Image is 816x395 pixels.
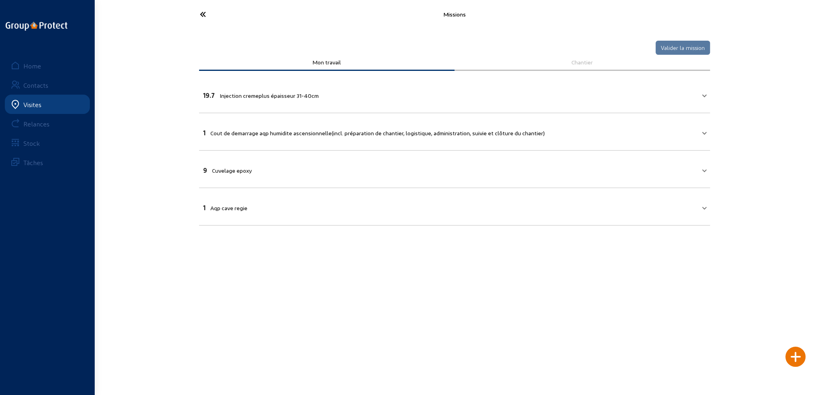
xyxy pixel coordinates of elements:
span: 9 [203,166,207,174]
span: Aqp cave regie [210,205,247,211]
mat-expansion-panel-header: 1Cout de demarrage aqp humidite ascensionnelle(incl. préparation de chantier, logistique, adminis... [199,118,710,145]
span: Cout de demarrage aqp humidite ascensionnelle(incl. préparation de chantier, logistique, administ... [210,130,545,136]
a: Relances [5,114,90,133]
div: Stock [23,139,40,147]
div: Chantier [460,59,704,66]
div: Visites [23,101,42,108]
a: Visites [5,95,90,114]
div: Missions [277,11,632,18]
mat-expansion-panel-header: 1Aqp cave regie [199,193,710,220]
span: Injection cremeplus épaisseur 31-40cm [220,92,319,99]
span: Cuvelage epoxy [212,167,252,174]
a: Stock [5,133,90,153]
div: Mon travail [205,59,449,66]
span: 1 [203,204,206,211]
div: Contacts [23,81,48,89]
div: Relances [23,120,50,128]
span: 19.7 [203,91,215,99]
a: Home [5,56,90,75]
a: Tâches [5,153,90,172]
div: Tâches [23,159,43,166]
mat-expansion-panel-header: 19.7Injection cremeplus épaisseur 31-40cm [199,81,710,108]
span: 1 [203,129,206,136]
a: Contacts [5,75,90,95]
div: Home [23,62,41,70]
mat-expansion-panel-header: 9Cuvelage epoxy [199,155,710,183]
img: logo-oneline.png [6,22,67,31]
